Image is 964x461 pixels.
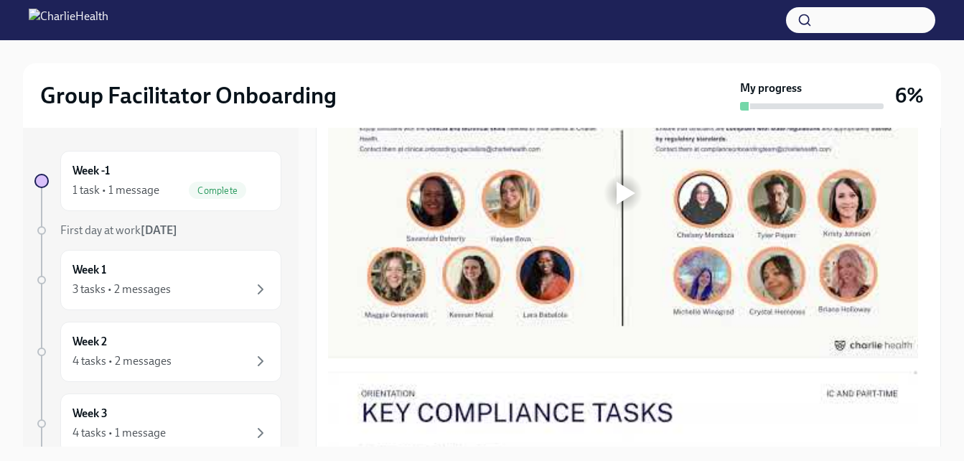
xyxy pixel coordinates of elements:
[34,151,281,211] a: Week -11 task • 1 messageComplete
[740,80,802,96] strong: My progress
[72,262,106,278] h6: Week 1
[34,250,281,310] a: Week 13 tasks • 2 messages
[141,223,177,237] strong: [DATE]
[60,223,177,237] span: First day at work
[40,81,337,110] h2: Group Facilitator Onboarding
[895,83,924,108] h3: 6%
[72,406,108,422] h6: Week 3
[72,425,166,441] div: 4 tasks • 1 message
[29,9,108,32] img: CharlieHealth
[72,163,110,179] h6: Week -1
[34,394,281,454] a: Week 34 tasks • 1 message
[189,185,246,196] span: Complete
[72,334,107,350] h6: Week 2
[34,322,281,382] a: Week 24 tasks • 2 messages
[72,281,171,297] div: 3 tasks • 2 messages
[34,223,281,238] a: First day at work[DATE]
[72,353,172,369] div: 4 tasks • 2 messages
[72,182,159,198] div: 1 task • 1 message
